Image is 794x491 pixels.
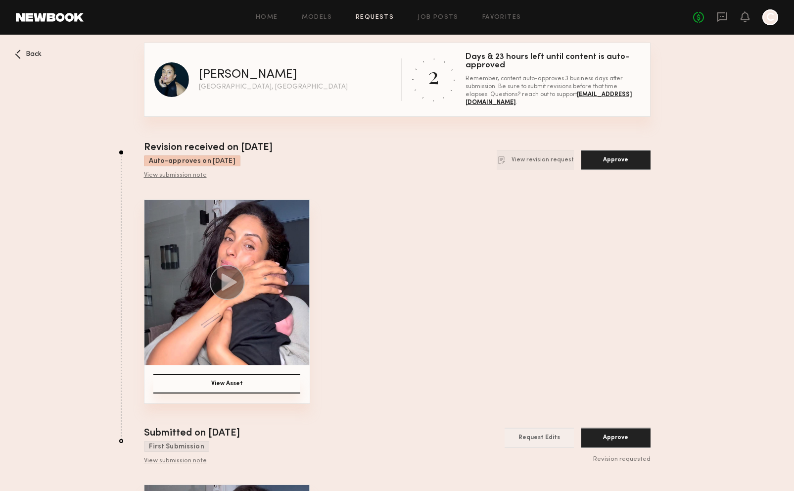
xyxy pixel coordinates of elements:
button: View Asset [153,374,300,393]
button: Approve [581,428,651,448]
button: Request Edits [505,428,574,448]
button: Approve [581,150,651,170]
a: Requests [356,14,394,21]
div: View submission note [144,172,273,180]
div: 2 [428,60,439,90]
div: [PERSON_NAME] [199,69,297,81]
a: Home [256,14,278,21]
div: Revision requested [505,456,651,464]
a: Favorites [482,14,521,21]
span: Back [26,51,42,58]
div: [GEOGRAPHIC_DATA], [GEOGRAPHIC_DATA] [199,84,348,91]
div: Remember, content auto-approves 3 business days after submission. Be sure to submit revisions bef... [466,75,640,106]
div: View submission note [144,457,240,465]
div: Revision received on [DATE] [144,141,273,155]
a: Job Posts [418,14,459,21]
button: View revision request [497,150,574,170]
div: Submitted on [DATE] [144,426,240,441]
div: First Submission [144,441,209,452]
a: Models [302,14,332,21]
img: Gloria E profile picture. [154,62,189,97]
div: Auto-approves on [DATE] [144,155,240,166]
div: Days & 23 hours left until content is auto-approved [466,53,640,70]
a: C [762,9,778,25]
img: Asset [144,200,310,365]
